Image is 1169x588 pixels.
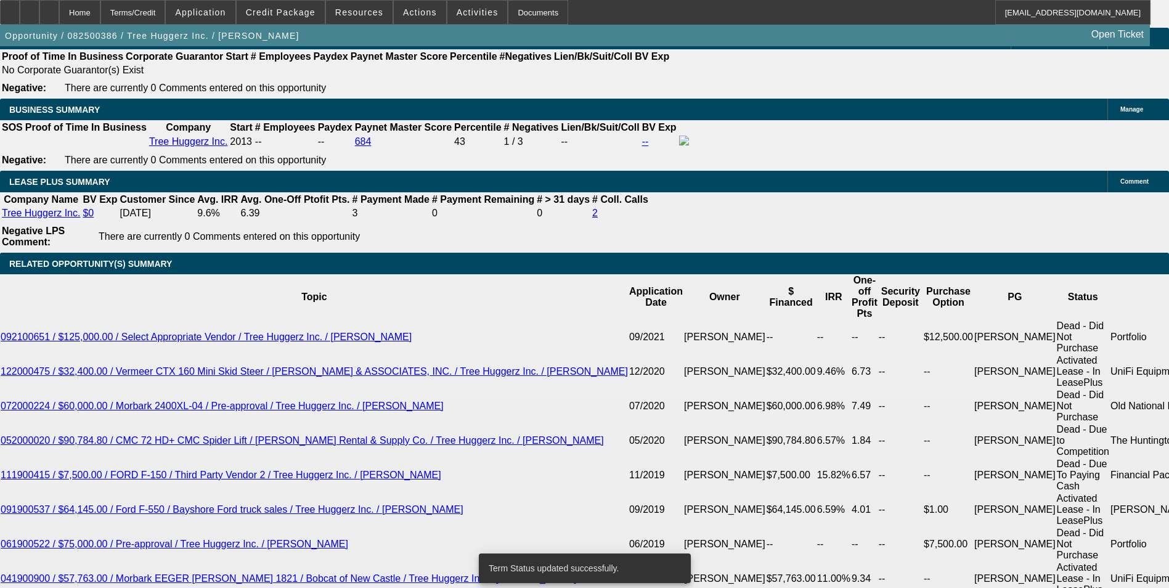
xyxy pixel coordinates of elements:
[923,320,974,354] td: $12,500.00
[251,51,311,62] b: # Employees
[504,136,559,147] div: 1 / 3
[432,194,534,205] b: # Payment Remaining
[974,389,1056,423] td: [PERSON_NAME]
[974,458,1056,492] td: [PERSON_NAME]
[230,122,252,133] b: Start
[766,423,817,458] td: $90,784.80
[683,320,766,354] td: [PERSON_NAME]
[851,354,878,389] td: 6.73
[851,423,878,458] td: 1.84
[335,7,383,17] span: Resources
[1120,106,1143,113] span: Manage
[878,458,923,492] td: --
[683,458,766,492] td: [PERSON_NAME]
[431,207,535,219] td: 0
[629,458,683,492] td: 11/2019
[226,51,248,62] b: Start
[166,1,235,24] button: Application
[1056,492,1110,527] td: Activated Lease - In LeasePlus
[561,122,640,133] b: Lien/Bk/Suit/Coll
[974,354,1056,389] td: [PERSON_NAME]
[447,1,508,24] button: Activities
[683,423,766,458] td: [PERSON_NAME]
[766,354,817,389] td: $32,400.00
[352,207,430,219] td: 3
[766,389,817,423] td: $60,000.00
[536,207,590,219] td: 0
[479,553,686,583] div: Term Status updated successfully.
[923,458,974,492] td: --
[766,527,817,561] td: --
[2,155,46,165] b: Negative:
[237,1,325,24] button: Credit Package
[878,354,923,389] td: --
[974,320,1056,354] td: [PERSON_NAME]
[923,423,974,458] td: --
[255,122,316,133] b: # Employees
[923,492,974,527] td: $1.00
[229,135,253,149] td: 2013
[175,7,226,17] span: Application
[1,401,444,411] a: 072000224 / $60,000.00 / Morbark 2400XL-04 / Pre-approval / Tree Huggerz Inc. / [PERSON_NAME]
[83,194,117,205] b: BV Exp
[923,389,974,423] td: --
[352,194,430,205] b: # Payment Made
[974,423,1056,458] td: [PERSON_NAME]
[317,135,353,149] td: --
[817,389,851,423] td: 6.98%
[878,423,923,458] td: --
[851,389,878,423] td: 7.49
[1,51,124,63] th: Proof of Time In Business
[851,320,878,354] td: --
[766,320,817,354] td: --
[1,504,463,515] a: 091900537 / $64,145.00 / Ford F-550 / Bayshore Ford truck sales / Tree Huggerz Inc. / [PERSON_NAME]
[974,527,1056,561] td: [PERSON_NAME]
[642,122,677,133] b: BV Exp
[1,573,577,584] a: 041900900 / $57,763.00 / Morbark EEGER [PERSON_NAME] 1821 / Bobcat of New Castle / Tree Huggerz I...
[878,389,923,423] td: --
[355,122,452,133] b: Paynet Master Score
[766,458,817,492] td: $7,500.00
[851,492,878,527] td: 4.01
[629,527,683,561] td: 06/2019
[450,51,497,62] b: Percentile
[683,389,766,423] td: [PERSON_NAME]
[4,194,78,205] b: Company Name
[629,274,683,320] th: Application Date
[683,274,766,320] th: Owner
[314,51,348,62] b: Paydex
[817,354,851,389] td: 9.46%
[504,122,559,133] b: # Negatives
[500,51,552,62] b: #Negatives
[197,207,238,219] td: 9.6%
[351,51,447,62] b: Paynet Master Score
[878,320,923,354] td: --
[878,274,923,320] th: Security Deposit
[817,274,851,320] th: IRR
[817,492,851,527] td: 6.59%
[1056,354,1110,389] td: Activated Lease - In LeasePlus
[1086,24,1149,45] a: Open Ticket
[1,470,441,480] a: 111900415 / $7,500.00 / FORD F-150 / Third Party Vendor 2 / Tree Huggerz Inc. / [PERSON_NAME]
[2,83,46,93] b: Negative:
[394,1,446,24] button: Actions
[119,207,195,219] td: [DATE]
[537,194,590,205] b: # > 31 days
[99,231,360,242] span: There are currently 0 Comments entered on this opportunity
[454,136,501,147] div: 43
[1,121,23,134] th: SOS
[642,136,649,147] a: --
[1,366,628,377] a: 122000475 / $32,400.00 / Vermeer CTX 160 Mini Skid Steer / [PERSON_NAME] & ASSOCIATES, INC. / Tre...
[766,492,817,527] td: $64,145.00
[923,354,974,389] td: --
[683,527,766,561] td: [PERSON_NAME]
[974,492,1056,527] td: [PERSON_NAME]
[1,435,604,446] a: 052000020 / $90,784.80 / CMC 72 HD+ CMC Spider Lift / [PERSON_NAME] Rental & Supply Co. / Tree Hu...
[5,31,299,41] span: Opportunity / 082500386 / Tree Huggerz Inc. / [PERSON_NAME]
[817,458,851,492] td: 15.82%
[326,1,393,24] button: Resources
[457,7,499,17] span: Activities
[923,274,974,320] th: Purchase Option
[65,155,326,165] span: There are currently 0 Comments entered on this opportunity
[629,389,683,423] td: 07/2020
